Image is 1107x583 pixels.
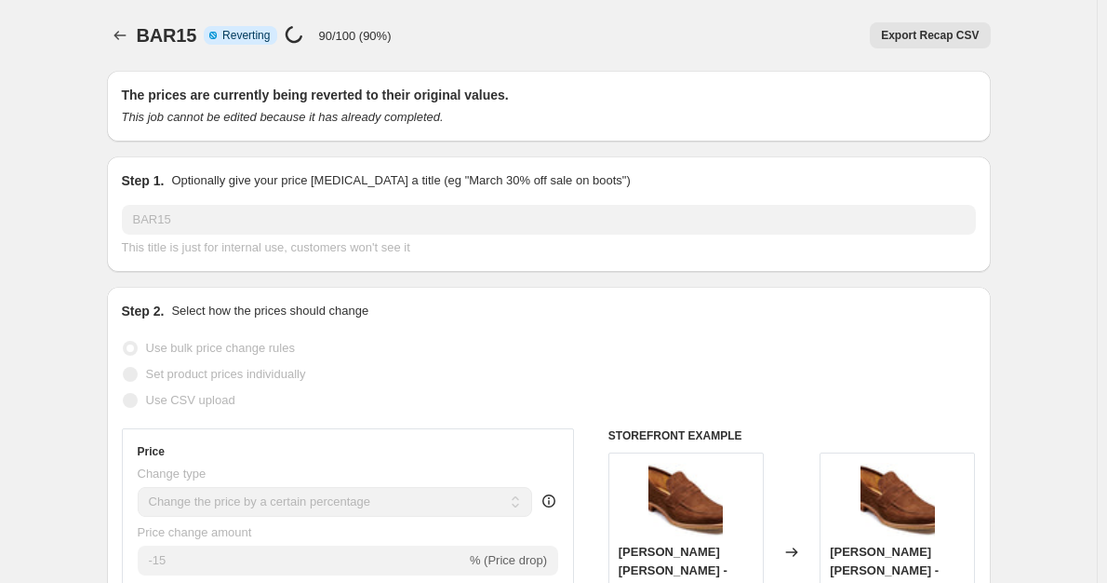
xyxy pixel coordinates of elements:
span: Use bulk price change rules [146,341,295,355]
span: Use CSV upload [146,393,235,407]
input: -15 [138,546,466,576]
h6: STOREFRONT EXAMPLE [608,428,976,443]
span: % (Price drop) [470,553,547,567]
h3: Price [138,444,165,459]
span: Reverting [222,28,270,43]
i: This job cannot be edited because it has already completed. [122,110,444,124]
img: Mens-Barker-Gates-Shoes-457336FX-Castagnia-Suede_80x.jpg [860,463,935,537]
span: Set product prices individually [146,367,306,381]
p: Select how the prices should change [171,302,368,320]
span: This title is just for internal use, customers won't see it [122,240,410,254]
h2: Step 2. [122,302,165,320]
button: Price change jobs [107,22,133,48]
button: Export Recap CSV [870,22,990,48]
p: Optionally give your price [MEDICAL_DATA] a title (eg "March 30% off sale on boots") [171,171,630,190]
span: BAR15 [137,25,197,46]
span: Change type [138,467,207,481]
input: 30% off holiday sale [122,205,976,235]
span: Price change amount [138,525,252,539]
div: help [540,492,558,510]
h2: The prices are currently being reverted to their original values. [122,86,976,104]
h2: Step 1. [122,171,165,190]
img: Mens-Barker-Gates-Shoes-457336FX-Castagnia-Suede_80x.jpg [648,463,723,537]
p: 90/100 (90%) [318,29,391,43]
span: Export Recap CSV [881,28,979,43]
